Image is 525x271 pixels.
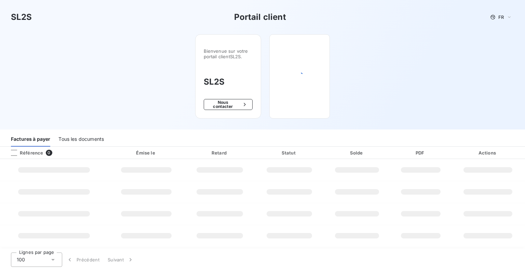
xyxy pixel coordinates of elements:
[498,14,504,20] span: FR
[5,150,43,156] div: Référence
[58,132,104,147] div: Tous les documents
[62,252,104,267] button: Précédent
[17,256,25,263] span: 100
[186,149,254,156] div: Retard
[109,149,183,156] div: Émise le
[392,149,449,156] div: PDF
[452,149,524,156] div: Actions
[325,149,389,156] div: Solde
[234,11,286,23] h3: Portail client
[204,76,253,88] h3: SL2S
[46,150,52,156] span: 0
[204,99,253,110] button: Nous contacter
[104,252,138,267] button: Suivant
[11,11,32,23] h3: SL2S
[204,48,253,59] span: Bienvenue sur votre portail client SL2S .
[256,149,322,156] div: Statut
[11,132,50,147] div: Factures à payer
